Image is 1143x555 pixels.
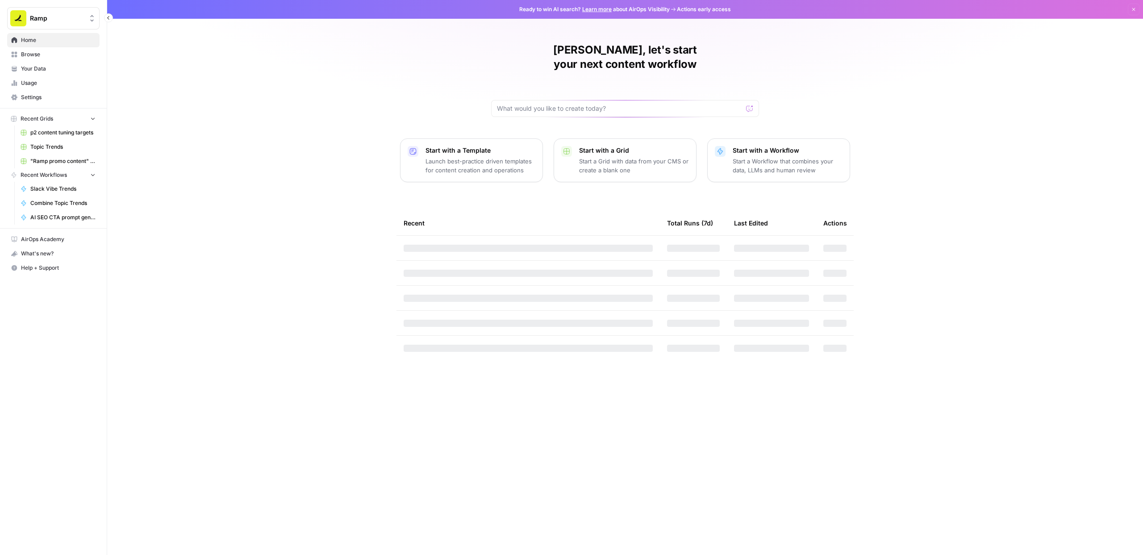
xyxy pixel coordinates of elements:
[17,210,100,225] a: AI SEO CTA prompt generator
[30,14,84,23] span: Ramp
[30,157,96,165] span: "Ramp promo content" generator -> Publish Sanity updates
[21,79,96,87] span: Usage
[17,125,100,140] a: p2 content tuning targets
[30,143,96,151] span: Topic Trends
[7,76,100,90] a: Usage
[30,199,96,207] span: Combine Topic Trends
[17,140,100,154] a: Topic Trends
[519,5,670,13] span: Ready to win AI search? about AirOps Visibility
[30,185,96,193] span: Slack Vibe Trends
[21,36,96,44] span: Home
[7,7,100,29] button: Workspace: Ramp
[579,146,689,155] p: Start with a Grid
[733,146,843,155] p: Start with a Workflow
[677,5,731,13] span: Actions early access
[21,235,96,243] span: AirOps Academy
[579,157,689,175] p: Start a Grid with data from your CMS or create a blank one
[21,50,96,58] span: Browse
[400,138,543,182] button: Start with a TemplateLaunch best-practice driven templates for content creation and operations
[491,43,759,71] h1: [PERSON_NAME], let's start your next content workflow
[10,10,26,26] img: Ramp Logo
[733,157,843,175] p: Start a Workflow that combines your data, LLMs and human review
[30,129,96,137] span: p2 content tuning targets
[17,182,100,196] a: Slack Vibe Trends
[7,47,100,62] a: Browse
[17,154,100,168] a: "Ramp promo content" generator -> Publish Sanity updates
[497,104,743,113] input: What would you like to create today?
[21,171,67,179] span: Recent Workflows
[404,211,653,235] div: Recent
[30,213,96,221] span: AI SEO CTA prompt generator
[7,246,100,261] button: What's new?
[734,211,768,235] div: Last Edited
[7,33,100,47] a: Home
[8,247,99,260] div: What's new?
[21,115,53,123] span: Recent Grids
[17,196,100,210] a: Combine Topic Trends
[425,157,535,175] p: Launch best-practice driven templates for content creation and operations
[21,264,96,272] span: Help + Support
[707,138,850,182] button: Start with a WorkflowStart a Workflow that combines your data, LLMs and human review
[21,93,96,101] span: Settings
[425,146,535,155] p: Start with a Template
[7,112,100,125] button: Recent Grids
[554,138,697,182] button: Start with a GridStart a Grid with data from your CMS or create a blank one
[7,62,100,76] a: Your Data
[582,6,612,13] a: Learn more
[7,261,100,275] button: Help + Support
[21,65,96,73] span: Your Data
[7,90,100,104] a: Settings
[823,211,847,235] div: Actions
[7,232,100,246] a: AirOps Academy
[667,211,713,235] div: Total Runs (7d)
[7,168,100,182] button: Recent Workflows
